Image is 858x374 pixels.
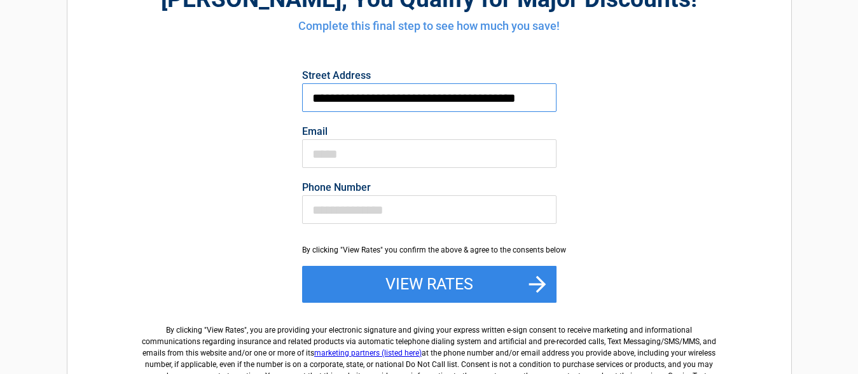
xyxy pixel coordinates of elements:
label: Phone Number [302,183,557,193]
label: Email [302,127,557,137]
a: marketing partners (listed here) [314,349,422,357]
span: View Rates [207,326,244,335]
label: Street Address [302,71,557,81]
h4: Complete this final step to see how much you save! [137,18,721,34]
button: View Rates [302,266,557,303]
div: By clicking "View Rates" you confirm the above & agree to the consents below [302,244,557,256]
